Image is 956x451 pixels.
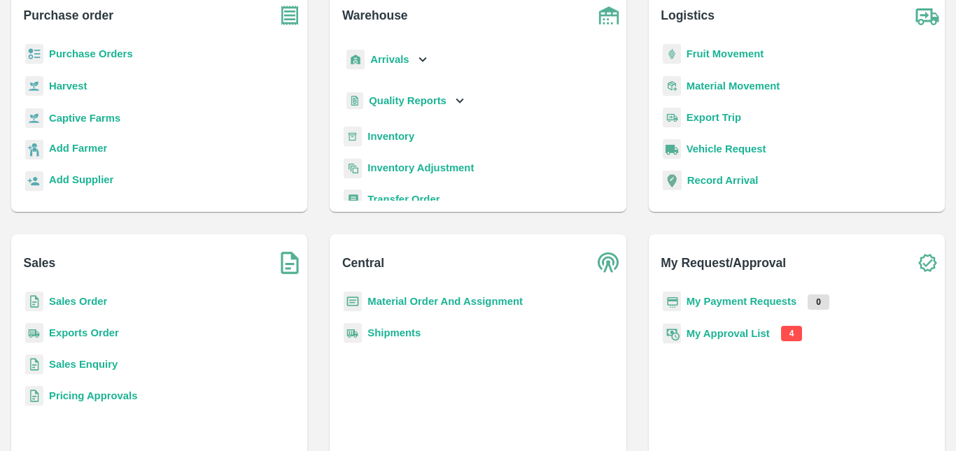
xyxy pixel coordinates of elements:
img: supplier [25,171,43,192]
a: My Approval List [687,328,770,339]
a: Inventory Adjustment [367,162,474,173]
img: sales [25,292,43,312]
a: My Payment Requests [687,296,797,307]
b: Logistics [661,6,715,25]
a: Vehicle Request [687,143,766,155]
img: payment [663,292,681,312]
a: Pricing Approvals [49,390,137,401]
a: Harvest [49,80,87,92]
img: soSales [272,245,307,280]
img: reciept [25,44,43,64]
div: Arrivals [344,44,430,76]
a: Shipments [367,327,421,338]
b: Add Supplier [49,174,113,185]
img: shipments [25,323,43,343]
a: Record Arrival [687,175,759,186]
a: Material Order And Assignment [367,296,523,307]
b: My Request/Approval [661,253,786,273]
div: Quality Reports [344,87,468,115]
a: Sales Order [49,296,107,307]
a: Purchase Orders [49,48,133,59]
img: whTransfer [344,189,362,210]
b: Purchase order [24,6,113,25]
a: Add Farmer [49,141,107,159]
p: 4 [781,326,803,341]
img: harvest [25,76,43,96]
img: recordArrival [663,171,682,190]
img: inventory [344,158,362,178]
img: sales [25,355,43,375]
b: Quality Reports [369,95,447,106]
img: check [910,245,945,280]
b: Arrivals [370,54,409,65]
b: Warehouse [342,6,408,25]
img: fruit [663,44,681,64]
img: approval [663,323,681,344]
a: Fruit Movement [687,48,764,59]
b: Central [342,253,384,273]
p: 0 [808,294,829,310]
img: centralMaterial [344,292,362,312]
img: whArrival [346,50,365,70]
img: harvest [25,108,43,129]
img: sales [25,386,43,406]
a: Material Movement [687,80,780,92]
img: farmer [25,140,43,160]
a: Add Supplier [49,172,113,191]
img: delivery [663,108,681,128]
b: Add Farmer [49,143,107,154]
a: Transfer Order [367,194,440,205]
a: Exports Order [49,327,119,338]
b: Sales [24,253,56,273]
img: central [591,245,626,280]
a: Inventory [367,131,414,142]
img: vehicle [663,139,681,159]
img: material [663,76,681,96]
a: Captive Farms [49,113,120,124]
a: Sales Enquiry [49,359,118,370]
img: whInventory [344,127,362,147]
img: qualityReport [346,92,363,110]
a: Export Trip [687,112,741,123]
img: shipments [344,323,362,343]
